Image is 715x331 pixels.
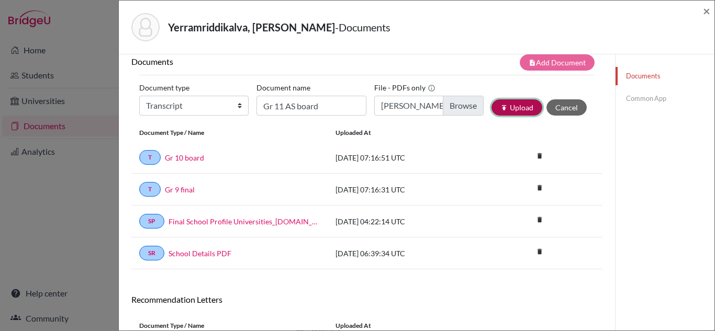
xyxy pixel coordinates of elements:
a: delete [532,181,548,196]
button: Cancel [546,99,587,116]
div: Document Type / Name [131,321,328,330]
h6: Recommendation Letters [131,294,602,304]
strong: Yerramriddikalva, [PERSON_NAME] [168,21,335,33]
a: Gr 10 board [165,152,204,163]
button: note_addAdd Document [520,54,595,71]
a: Documents [616,67,714,85]
button: Close [703,5,710,17]
a: SP [139,214,164,229]
span: - Documents [335,21,390,33]
label: File - PDFs only [374,79,435,96]
div: [DATE] 06:39:34 UTC [328,248,485,259]
label: Document type [139,79,189,96]
a: T [139,182,161,197]
div: Document Type / Name [131,128,328,138]
a: Gr 9 final [165,184,195,195]
a: Common App [616,89,714,108]
i: delete [532,180,548,196]
a: SR [139,246,164,260]
button: publishUpload [491,99,542,116]
div: Uploaded at [328,321,485,330]
a: Final School Profile Universities_[DOMAIN_NAME]_wide [169,216,320,227]
h6: Documents [131,56,367,66]
i: publish [500,104,508,111]
i: note_add [529,59,536,66]
a: delete [532,150,548,164]
a: School Details PDF [169,248,231,259]
label: Document name [256,79,310,96]
div: [DATE] 04:22:14 UTC [328,216,485,227]
i: delete [532,244,548,259]
span: × [703,3,710,18]
div: [DATE] 07:16:31 UTC [328,184,485,195]
a: delete [532,213,548,227]
i: delete [532,212,548,227]
div: [DATE] 07:16:51 UTC [328,152,485,163]
i: delete [532,148,548,164]
div: Uploaded at [328,128,485,138]
a: T [139,150,161,165]
a: delete [532,245,548,259]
